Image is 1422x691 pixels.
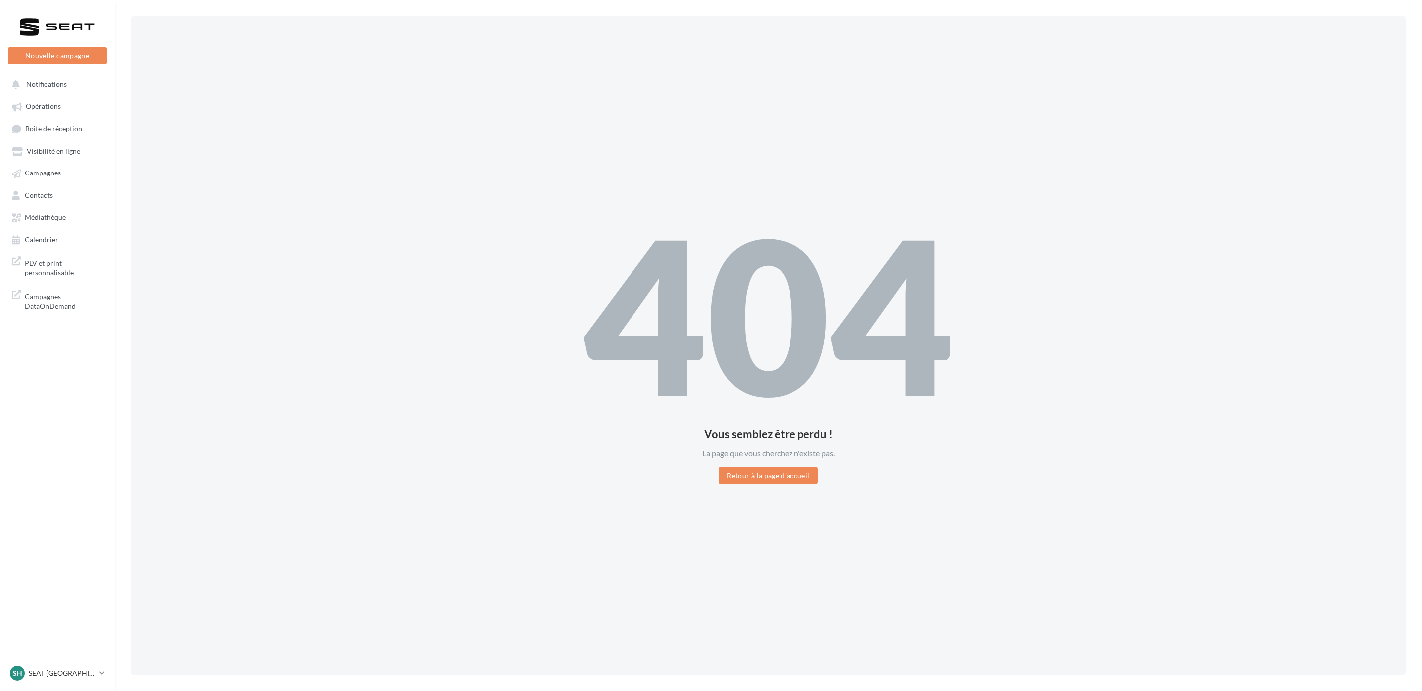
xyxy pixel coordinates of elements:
span: Contacts [25,191,53,199]
a: Contacts [6,186,109,204]
div: 404 [583,207,954,421]
button: Retour à la page d'accueil [719,467,817,484]
a: Boîte de réception [6,119,109,138]
a: PLV et print personnalisable [6,252,109,282]
span: Notifications [26,80,67,88]
span: Visibilité en ligne [27,147,80,155]
button: Nouvelle campagne [8,47,107,64]
div: La page que vous cherchez n'existe pas. [583,448,954,459]
span: Opérations [26,102,61,111]
a: Visibilité en ligne [6,142,109,160]
span: Campagnes [25,169,61,177]
a: Campagnes DataOnDemand [6,286,109,315]
a: Médiathèque [6,208,109,226]
span: PLV et print personnalisable [25,256,103,278]
span: SH [13,668,22,678]
span: Médiathèque [25,213,66,222]
span: Boîte de réception [25,124,82,133]
a: Opérations [6,97,109,115]
p: SEAT [GEOGRAPHIC_DATA] [29,668,95,678]
div: Vous semblez être perdu ! [583,429,954,440]
span: Campagnes DataOnDemand [25,290,103,311]
button: Notifications [6,75,105,93]
a: Campagnes [6,164,109,181]
a: SH SEAT [GEOGRAPHIC_DATA] [8,664,107,683]
a: Calendrier [6,230,109,248]
span: Calendrier [25,235,58,244]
